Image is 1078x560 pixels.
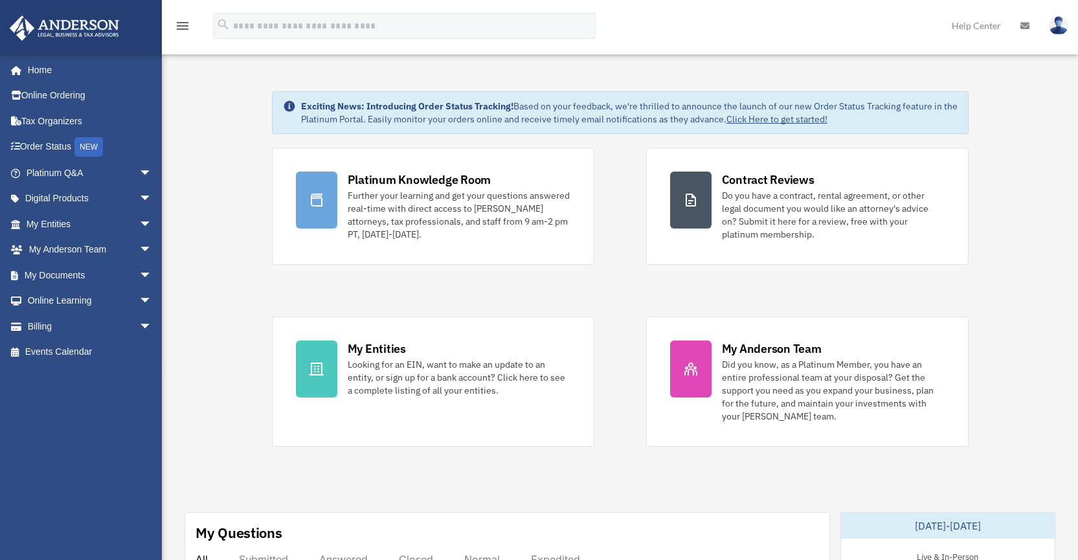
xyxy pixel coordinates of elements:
[139,262,165,289] span: arrow_drop_down
[139,160,165,186] span: arrow_drop_down
[272,317,594,447] a: My Entities Looking for an EIN, want to make an update to an entity, or sign up for a bank accoun...
[1049,16,1068,35] img: User Pic
[74,137,103,157] div: NEW
[9,237,172,263] a: My Anderson Teamarrow_drop_down
[272,148,594,265] a: Platinum Knowledge Room Further your learning and get your questions answered real-time with dire...
[9,108,172,134] a: Tax Organizers
[348,358,570,397] div: Looking for an EIN, want to make an update to an entity, or sign up for a bank account? Click her...
[216,17,230,32] i: search
[348,172,491,188] div: Platinum Knowledge Room
[175,18,190,34] i: menu
[9,288,172,314] a: Online Learningarrow_drop_down
[722,358,945,423] div: Did you know, as a Platinum Member, you have an entire professional team at your disposal? Get th...
[139,237,165,263] span: arrow_drop_down
[301,100,513,112] strong: Exciting News: Introducing Order Status Tracking!
[9,83,172,109] a: Online Ordering
[646,148,969,265] a: Contract Reviews Do you have a contract, rental agreement, or other legal document you would like...
[6,16,123,41] img: Anderson Advisors Platinum Portal
[175,23,190,34] a: menu
[722,341,822,357] div: My Anderson Team
[348,189,570,241] div: Further your learning and get your questions answered real-time with direct access to [PERSON_NAM...
[9,313,172,339] a: Billingarrow_drop_down
[841,513,1055,539] div: [DATE]-[DATE]
[646,317,969,447] a: My Anderson Team Did you know, as a Platinum Member, you have an entire professional team at your...
[139,288,165,315] span: arrow_drop_down
[139,313,165,340] span: arrow_drop_down
[9,57,165,83] a: Home
[9,134,172,161] a: Order StatusNEW
[9,262,172,288] a: My Documentsarrow_drop_down
[139,211,165,238] span: arrow_drop_down
[722,189,945,241] div: Do you have a contract, rental agreement, or other legal document you would like an attorney's ad...
[9,211,172,237] a: My Entitiesarrow_drop_down
[139,186,165,212] span: arrow_drop_down
[301,100,958,126] div: Based on your feedback, we're thrilled to announce the launch of our new Order Status Tracking fe...
[9,186,172,212] a: Digital Productsarrow_drop_down
[722,172,814,188] div: Contract Reviews
[726,113,827,125] a: Click Here to get started!
[9,160,172,186] a: Platinum Q&Aarrow_drop_down
[9,339,172,365] a: Events Calendar
[196,523,282,543] div: My Questions
[348,341,406,357] div: My Entities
